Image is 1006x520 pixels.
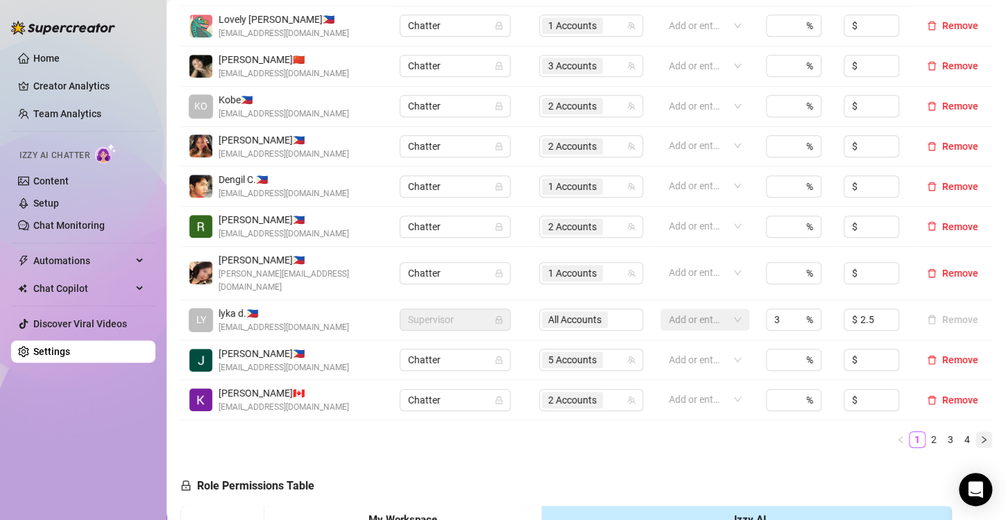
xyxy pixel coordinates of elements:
[627,356,636,364] span: team
[921,138,984,155] button: Remove
[927,61,937,71] span: delete
[33,318,127,329] a: Discover Viral Videos
[548,219,597,234] span: 2 Accounts
[542,58,603,74] span: 3 Accounts
[408,216,502,237] span: Chatter
[219,12,349,27] span: Lovely [PERSON_NAME] 🇵🇭
[627,21,636,30] span: team
[219,212,349,227] span: [PERSON_NAME] 🇵🇭
[926,432,941,447] a: 2
[408,349,502,370] span: Chatter
[959,431,975,448] li: 4
[33,220,105,231] a: Chat Monitoring
[959,473,992,506] div: Open Intercom Messenger
[196,312,206,327] span: LY
[548,392,597,408] span: 2 Accounts
[189,15,212,37] img: Lovely Gablines
[408,55,502,76] span: Chatter
[548,18,597,33] span: 1 Accounts
[927,182,937,191] span: delete
[921,218,984,235] button: Remove
[942,431,959,448] li: 3
[189,175,212,198] img: Dengil Consigna
[627,142,636,150] span: team
[180,478,314,494] h5: Role Permissions Table
[408,309,502,330] span: Supervisor
[627,182,636,191] span: team
[219,361,349,374] span: [EMAIL_ADDRESS][DOMAIN_NAME]
[219,67,349,80] span: [EMAIL_ADDRESS][DOMAIN_NAME]
[548,58,597,73] span: 3 Accounts
[495,269,503,277] span: lock
[942,268,978,279] span: Remove
[495,21,503,30] span: lock
[542,17,603,34] span: 1 Accounts
[927,355,937,365] span: delete
[219,187,349,200] span: [EMAIL_ADDRESS][DOMAIN_NAME]
[408,390,502,410] span: Chatter
[194,98,207,114] span: KO
[627,62,636,70] span: team
[408,176,502,197] span: Chatter
[627,102,636,110] span: team
[189,55,212,78] img: Yvanne Pingol
[33,108,101,119] a: Team Analytics
[942,181,978,192] span: Remove
[542,352,603,368] span: 5 Accounts
[219,268,383,294] span: [PERSON_NAME][EMAIL_ADDRESS][DOMAIN_NAME]
[219,27,349,40] span: [EMAIL_ADDRESS][DOMAIN_NAME]
[189,215,212,238] img: Riza Joy Barrera
[495,102,503,110] span: lock
[921,178,984,195] button: Remove
[896,435,905,444] span: left
[33,198,59,209] a: Setup
[921,392,984,408] button: Remove
[960,432,975,447] a: 4
[19,149,89,162] span: Izzy AI Chatter
[408,96,502,116] span: Chatter
[548,266,597,281] span: 1 Accounts
[95,144,117,164] img: AI Chatter
[942,354,978,365] span: Remove
[975,431,992,448] li: Next Page
[18,284,27,293] img: Chat Copilot
[33,277,132,300] span: Chat Copilot
[219,252,383,268] span: [PERSON_NAME] 🇵🇭
[921,311,984,328] button: Remove
[548,98,597,114] span: 2 Accounts
[219,401,349,414] span: [EMAIL_ADDRESS][DOMAIN_NAME]
[33,175,69,187] a: Content
[921,352,984,368] button: Remove
[927,395,937,405] span: delete
[943,432,958,447] a: 3
[926,431,942,448] li: 2
[942,60,978,71] span: Remove
[921,98,984,114] button: Remove
[408,15,502,36] span: Chatter
[33,53,60,64] a: Home
[548,352,597,367] span: 5 Accounts
[910,432,925,447] a: 1
[495,62,503,70] span: lock
[495,396,503,404] span: lock
[219,148,349,161] span: [EMAIL_ADDRESS][DOMAIN_NAME]
[219,52,349,67] span: [PERSON_NAME] 🇨🇳
[408,136,502,157] span: Chatter
[542,265,603,281] span: 1 Accounts
[219,227,349,241] span: [EMAIL_ADDRESS][DOMAIN_NAME]
[219,346,349,361] span: [PERSON_NAME] 🇵🇭
[627,396,636,404] span: team
[892,431,909,448] button: left
[627,269,636,277] span: team
[927,21,937,31] span: delete
[495,356,503,364] span: lock
[219,385,349,401] span: [PERSON_NAME] 🇨🇦
[921,265,984,281] button: Remove
[219,107,349,121] span: [EMAIL_ADDRESS][DOMAIN_NAME]
[495,142,503,150] span: lock
[975,431,992,448] button: right
[18,255,29,266] span: thunderbolt
[33,250,132,272] span: Automations
[189,261,212,284] img: Joyce Valerio
[942,101,978,112] span: Remove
